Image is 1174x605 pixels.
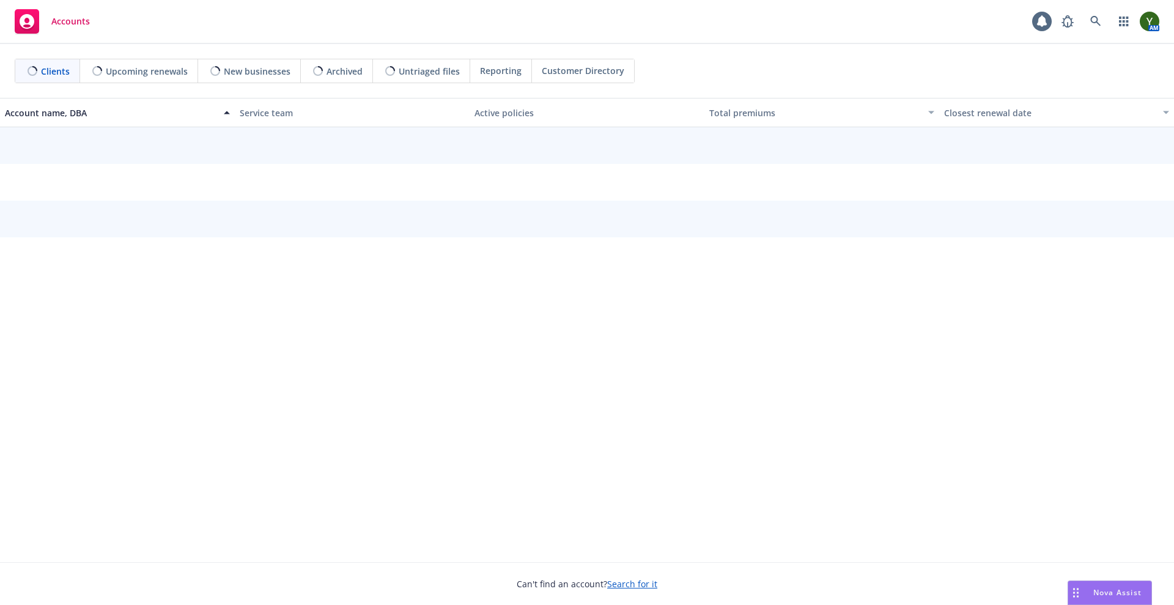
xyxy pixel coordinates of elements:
div: Active policies [474,106,700,119]
button: Active policies [470,98,704,127]
span: Customer Directory [542,64,624,77]
span: Nova Assist [1093,587,1142,598]
span: Untriaged files [399,65,460,78]
span: Clients [41,65,70,78]
a: Report a Bug [1055,9,1080,34]
div: Total premiums [709,106,921,119]
a: Search for it [607,578,657,590]
a: Switch app [1112,9,1136,34]
span: New businesses [224,65,290,78]
img: photo [1140,12,1159,31]
div: Closest renewal date [944,106,1156,119]
a: Search [1084,9,1108,34]
span: Archived [327,65,363,78]
div: Drag to move [1068,581,1084,604]
span: Reporting [480,64,522,77]
button: Closest renewal date [939,98,1174,127]
div: Service team [240,106,465,119]
button: Total premiums [704,98,939,127]
button: Service team [235,98,470,127]
a: Accounts [10,4,95,39]
div: Account name, DBA [5,106,216,119]
button: Nova Assist [1068,581,1152,605]
span: Accounts [51,17,90,26]
span: Upcoming renewals [106,65,188,78]
span: Can't find an account? [517,577,657,590]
